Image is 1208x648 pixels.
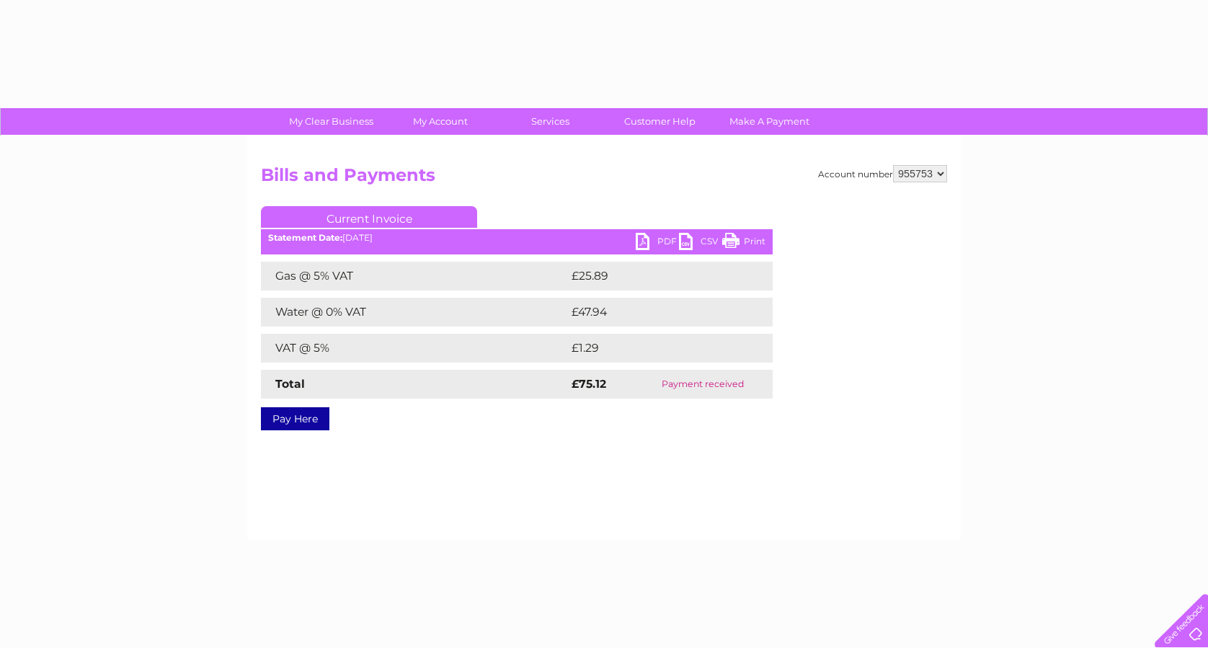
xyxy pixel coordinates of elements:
[568,262,744,290] td: £25.89
[568,334,737,363] td: £1.29
[679,233,722,254] a: CSV
[261,206,477,228] a: Current Invoice
[491,108,610,135] a: Services
[261,334,568,363] td: VAT @ 5%
[381,108,500,135] a: My Account
[261,298,568,327] td: Water @ 0% VAT
[722,233,765,254] a: Print
[272,108,391,135] a: My Clear Business
[634,370,773,399] td: Payment received
[600,108,719,135] a: Customer Help
[261,407,329,430] a: Pay Here
[572,377,606,391] strong: £75.12
[568,298,743,327] td: £47.94
[261,165,947,192] h2: Bills and Payments
[261,262,568,290] td: Gas @ 5% VAT
[818,165,947,182] div: Account number
[275,377,305,391] strong: Total
[261,233,773,243] div: [DATE]
[710,108,829,135] a: Make A Payment
[268,232,342,243] b: Statement Date:
[636,233,679,254] a: PDF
